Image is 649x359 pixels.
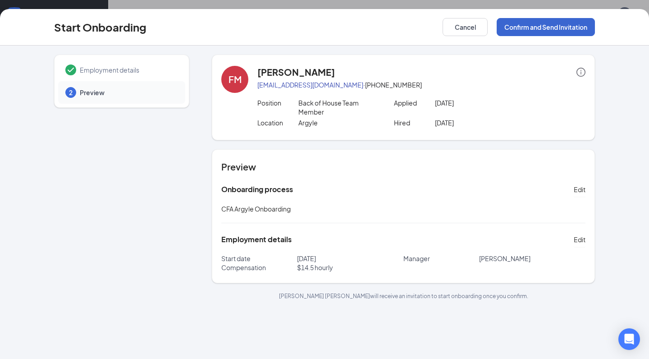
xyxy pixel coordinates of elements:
[435,118,517,127] p: [DATE]
[435,98,517,107] p: [DATE]
[257,66,335,78] h4: [PERSON_NAME]
[221,161,585,173] h4: Preview
[257,118,298,127] p: Location
[80,65,176,74] span: Employment details
[574,232,585,247] button: Edit
[221,263,297,272] p: Compensation
[394,98,435,107] p: Applied
[257,81,363,89] a: [EMAIL_ADDRESS][DOMAIN_NAME]
[221,235,292,244] h5: Employment details
[574,185,585,194] span: Edit
[221,184,293,194] h5: Onboarding process
[54,19,146,35] h3: Start Onboarding
[221,254,297,263] p: Start date
[69,88,73,97] span: 2
[257,80,585,89] p: · [PHONE_NUMBER]
[618,328,640,350] div: Open Intercom Messenger
[257,98,298,107] p: Position
[212,292,595,300] p: [PERSON_NAME] [PERSON_NAME] will receive an invitation to start onboarding once you confirm.
[229,73,242,86] div: FM
[574,182,585,197] button: Edit
[65,64,76,75] svg: Checkmark
[574,235,585,244] span: Edit
[297,263,403,272] p: $ 14.5 hourly
[479,254,585,263] p: [PERSON_NAME]
[221,205,291,213] span: CFA Argyle Onboarding
[297,254,403,263] p: [DATE]
[394,118,435,127] p: Hired
[443,18,488,36] button: Cancel
[403,254,479,263] p: Manager
[80,88,176,97] span: Preview
[497,18,595,36] button: Confirm and Send Invitation
[576,68,585,77] span: info-circle
[298,118,380,127] p: Argyle
[298,98,380,116] p: Back of House Team Member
